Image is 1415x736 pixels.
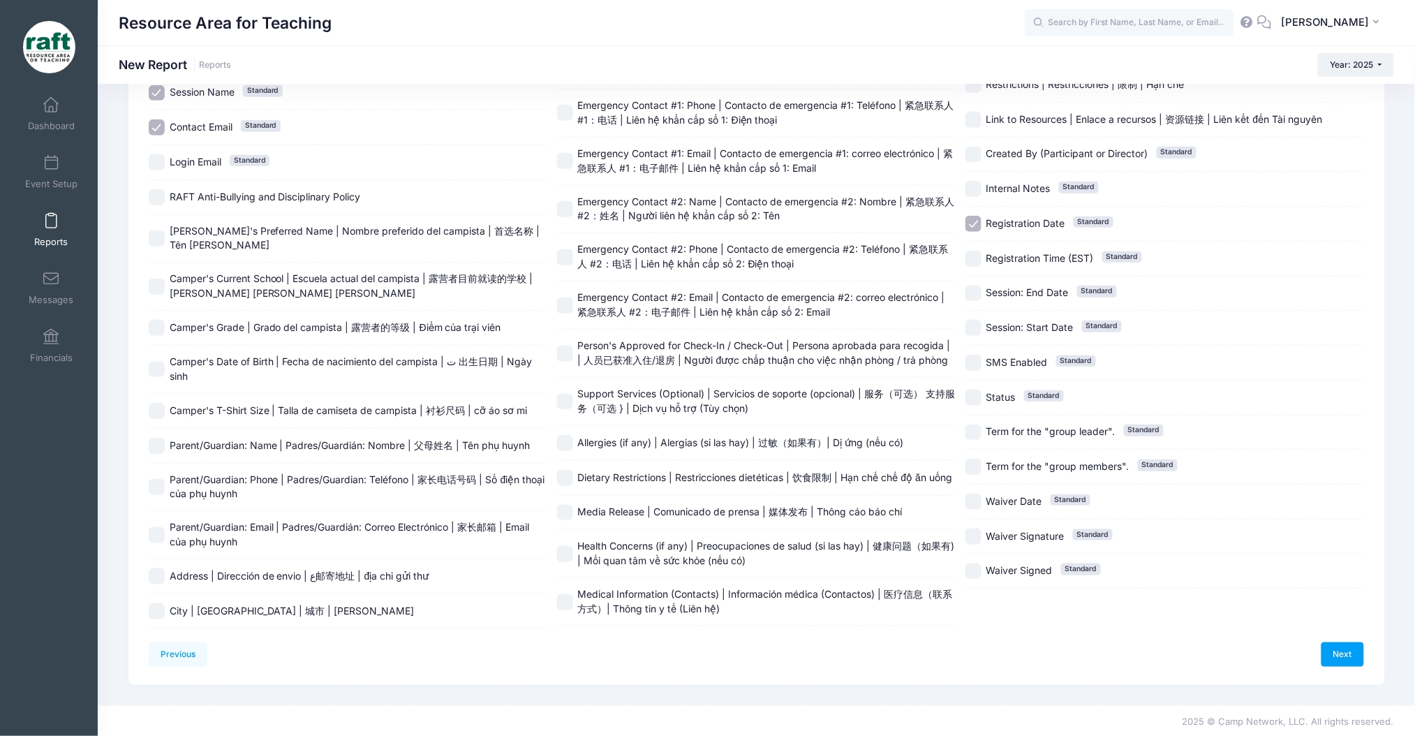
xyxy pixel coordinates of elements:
img: Resource Area for Teaching [23,21,75,73]
span: Waiver Signature [986,530,1065,542]
a: Dashboard [18,89,84,138]
span: Standard [1059,182,1099,193]
a: Reports [18,205,84,254]
input: Person's Approved for Check-In / Check-Out | Persona aprobada para recogida | | 人员已获准入住/退房 | Ngườ... [557,346,573,362]
span: City | [GEOGRAPHIC_DATA] | 城市 | [PERSON_NAME] [170,605,415,617]
input: Support Services (Optional) | Servicios de soporte (opcional) | 服务（可选） 支持服务（可选 } | Dịch vụ hỗ trợ... [557,394,573,410]
span: Camper's Grade | Grado del campista | 露营者的等级 | Điểm của trại viên [170,321,501,333]
span: Emergency Contact #2: Name | Contacto de emergencia #2: Nombre | 紧急联系人 #2：姓名 | Người liên hệ khẩn... [578,196,955,222]
input: Medical Information (Contacts) | Información médica (Contactos) | 医疗信息（联系方式）| Thông tin y tế (Liê... [557,594,573,610]
span: Year: 2025 [1331,59,1374,70]
input: Registration Time (EST)Standard [965,251,981,267]
span: Support Services (Optional) | Servicios de soporte (opcional) | 服务（可选） 支持服务（可选 } | Dịch vụ hỗ trợ... [578,388,956,414]
span: SMS Enabled [986,356,1048,368]
span: Internal Notes [986,182,1051,194]
input: Camper's Grade | Grado del campista | 露营者的等级 | Điểm của trại viên [149,320,165,336]
input: Term for the "group members".Standard [965,459,981,475]
span: Standard [1074,216,1113,228]
span: Waiver Signed [986,564,1053,576]
span: Term for the "group leader". [986,425,1116,437]
span: Media Release | Comunicado de prensa | 媒体发布 | Thông cáo báo chí [578,506,903,517]
span: Registration Time (EST) [986,252,1094,264]
input: Internal NotesStandard [965,181,981,197]
span: 2025 © Camp Network, LLC. All rights reserved. [1183,716,1394,727]
input: Camper's Current School | Escuela actual del campista | 露营者目前就读的学校 | [PERSON_NAME] [PERSON_NAME] ... [149,279,165,295]
span: Session: End Date [986,286,1069,298]
span: Contact Email [170,121,232,133]
span: Event Setup [25,178,77,190]
a: Financials [18,321,84,370]
input: SMS EnabledStandard [965,355,981,371]
span: Registration Date [986,217,1065,229]
span: Standard [1061,564,1101,575]
input: Waiver SignedStandard [965,564,981,580]
input: Session NameStandard [149,85,165,101]
input: RAFT Anti-Bullying and Disciplinary Policy [149,189,165,205]
span: Standard [230,155,269,166]
input: [PERSON_NAME]'s Preferred Name | Nombre preferido del campista | 首选名称 | Tên [PERSON_NAME] [149,230,165,246]
span: Standard [241,120,281,131]
a: Event Setup [18,147,84,196]
span: Parent/Guardian: Phone | Padres/Guardian: Teléfono | 家长电话号码 | Số điện thoại của phụ huynh [170,473,545,500]
input: Address | Dirección de envio | ع邮寄地址 | địa chỉ gửi thư [149,568,165,584]
span: Camper's Current School | Escuela actual del campista | 露营者目前就读的学校 | [PERSON_NAME] [PERSON_NAME] ... [170,272,533,299]
h1: New Report [119,57,231,72]
input: Parent/Guardian: Phone | Padres/Guardian: Teléfono | 家长电话号码 | Số điện thoại của phụ huynh [149,479,165,495]
span: Login Email [170,156,221,168]
input: Emergency Contact #2: Name | Contacto de emergencia #2: Nombre | 紧急联系人 #2：姓名 | Người liên hệ khẩn... [557,201,573,217]
input: City | [GEOGRAPHIC_DATA] | 城市 | [PERSON_NAME] [149,603,165,619]
span: Standard [1138,459,1178,471]
button: Year: 2025 [1318,53,1394,77]
button: [PERSON_NAME] [1272,7,1394,39]
span: Standard [1056,355,1096,367]
span: Reports [34,236,68,248]
input: Parent/Guardian: Email | Padres/Guardián: Correo Electrónico | 家长邮箱 | Email của phụ huynh [149,527,165,543]
span: Standard [1077,286,1117,297]
a: Previous [149,642,208,666]
span: Medical Information (Contacts) | Información médica (Contactos) | 医疗信息（联系方式）| Thông tin y tế (Liê... [578,588,953,614]
input: Created By (Participant or Director)Standard [965,147,981,163]
span: Standard [1124,425,1164,436]
span: [PERSON_NAME]'s Preferred Name | Nombre preferido del campista | 首选名称 | Tên [PERSON_NAME] [170,225,540,251]
span: Standard [1073,529,1113,540]
span: Standard [1157,147,1197,158]
a: Reports [199,60,231,71]
span: Session: Start Date [986,321,1074,333]
input: Registration DateStandard [965,216,981,232]
span: Dietary Restrictions | Restricciones dietéticas | 饮食限制 | Hạn chế chế độ ăn uống [578,471,953,483]
input: Search by First Name, Last Name, or Email... [1025,9,1234,37]
span: Restrictions | Restricciones | 限制 | Hạn chế [986,78,1185,90]
input: StatusStandard [965,390,981,406]
input: Camper's Date of Birth | Fecha de nacimiento del campista | ت 出生日期 | Ngày sinh [149,362,165,378]
span: Session Name [170,86,235,98]
span: Emergency Contact #1: Phone | Contacto de emergencia #1: Teléfono | 紧急联系人 #1：电话 | Liên hệ khẩn cấ... [578,99,954,126]
span: Created By (Participant or Director) [986,147,1148,159]
span: Standard [1024,390,1064,402]
input: Link to Resources | Enlace a recursos | 资源链接 | Liên kết đến Tài nguyên [965,112,981,128]
span: Person's Approved for Check-In / Check-Out | Persona aprobada para recogida | | 人员已获准入住/退房 | Ngườ... [578,339,951,366]
input: Emergency Contact #1: Email | Contacto de emergencia #1: correo electrónico | 紧急联系人 #1：电子邮件 | Liê... [557,153,573,169]
span: RAFT Anti-Bullying and Disciplinary Policy [170,191,361,203]
input: Login EmailStandard [149,154,165,170]
input: Allergies (if any) | Alergias (si las hay) | 过敏（如果有）| Dị ứng (nếu có) [557,435,573,451]
span: Standard [1102,251,1142,263]
input: Emergency Contact #2: Email | Contacto de emergencia #2: correo electrónico | 紧急联系人 #2：电子邮件 | Liê... [557,297,573,314]
input: Contact EmailStandard [149,119,165,135]
span: Standard [1082,321,1122,332]
input: Camper's T-Shirt Size | Talla de camiseta de campista | 衬衫尺码 | cỡ áo sơ mi [149,403,165,419]
span: Emergency Contact #2: Email | Contacto de emergencia #2: correo electrónico | 紧急联系人 #2：电子邮件 | Liê... [578,291,945,318]
span: Status [986,391,1016,403]
span: Allergies (if any) | Alergias (si las hay) | 过敏（如果有）| Dị ứng (nếu có) [578,436,904,448]
span: Link to Resources | Enlace a recursos | 资源链接 | Liên kết đến Tài nguyên [986,113,1323,125]
input: Media Release | Comunicado de prensa | 媒体发布 | Thông cáo báo chí [557,505,573,521]
span: Messages [29,294,73,306]
span: Standard [1051,494,1090,506]
span: Emergency Contact #2: Phone | Contacto de emergencia #2: Teléfono | 紧急联系人 #2：电话 | Liên hệ khẩn cấ... [578,243,949,270]
input: Restrictions | Restricciones | 限制 | Hạn chế [965,77,981,93]
input: Health Concerns (if any) | Preocupaciones de salud (si las hay) | 健康问题（如果有) | Mối quan tâm về sức... [557,546,573,562]
span: Address | Dirección de envio | ع邮寄地址 | địa chỉ gửi thư [170,570,429,582]
span: Parent/Guardian: Email | Padres/Guardián: Correo Electrónico | 家长邮箱 | Email của phụ huynh [170,521,530,547]
a: Messages [18,263,84,312]
span: Emergency Contact #1: Email | Contacto de emergencia #1: correo electrónico | 紧急联系人 #1：电子邮件 | Liê... [578,147,954,174]
span: Financials [30,352,73,364]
